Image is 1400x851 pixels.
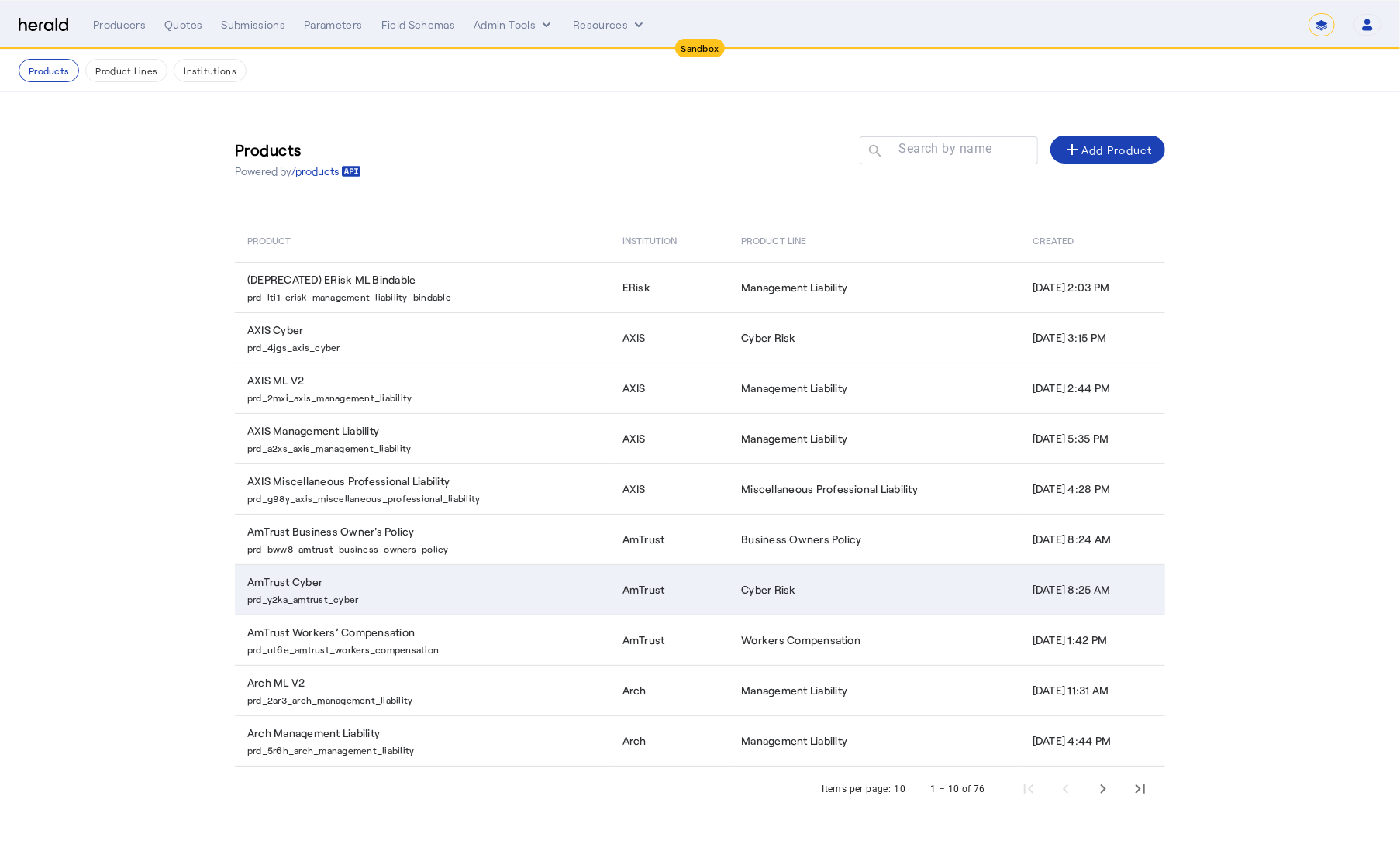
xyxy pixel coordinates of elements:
[1084,770,1122,808] button: Next page
[174,59,247,82] button: Institutions
[235,363,610,413] td: AXIS ML V2
[291,164,361,179] a: /products
[729,715,1020,767] td: Management Liability
[610,715,729,767] td: Arch
[610,514,729,564] td: AmTrust
[235,665,610,715] td: Arch ML V2
[729,262,1020,312] td: Management Liability
[729,363,1020,413] td: Management Liability
[729,665,1020,715] td: Management Liability
[235,514,610,564] td: AmTrust Business Owner's Policy
[1020,463,1165,514] td: [DATE] 4:28 PM
[235,715,610,767] td: Arch Management Liability
[164,17,202,33] div: Quotes
[729,615,1020,665] td: Workers Compensation
[235,312,610,363] td: AXIS Cyber
[1020,514,1165,564] td: [DATE] 8:24 AM
[610,262,729,312] td: ERisk
[729,413,1020,463] td: Management Liability
[729,312,1020,363] td: Cyber Risk
[235,139,361,160] h3: Products
[1020,262,1165,312] td: [DATE] 2:03 PM
[85,59,167,82] button: Product Lines
[221,17,285,33] div: Submissions
[610,564,729,615] td: AmTrust
[610,219,729,262] th: Institution
[1063,140,1081,159] mat-icon: add
[304,17,363,33] div: Parameters
[247,439,604,454] p: prd_a2xs_axis_management_liability
[247,590,604,605] p: prd_y2ka_amtrust_cyber
[235,262,610,312] td: (DEPRECATED) ERisk ML Bindable
[474,17,554,33] button: internal dropdown menu
[235,219,610,262] th: Product
[1122,770,1159,808] button: Last page
[894,781,905,797] div: 10
[1020,615,1165,665] td: [DATE] 1:42 PM
[19,59,79,82] button: Products
[247,539,604,555] p: prd_bww8_amtrust_business_owners_policy
[729,564,1020,615] td: Cyber Risk
[235,615,610,665] td: AmTrust Workers’ Compensation
[93,17,146,33] div: Producers
[729,463,1020,514] td: Miscellaneous Professional Liability
[729,219,1020,262] th: Product Line
[1020,312,1165,363] td: [DATE] 3:15 PM
[235,413,610,463] td: AXIS Management Liability
[860,143,886,162] mat-icon: search
[930,781,985,797] div: 1 – 10 of 76
[610,363,729,413] td: AXIS
[675,39,726,57] div: Sandbox
[247,640,604,656] p: prd_ut6e_amtrust_workers_compensation
[1020,219,1165,262] th: Created
[1020,413,1165,463] td: [DATE] 5:35 PM
[1020,715,1165,767] td: [DATE] 4:44 PM
[610,413,729,463] td: AXIS
[610,463,729,514] td: AXIS
[19,18,68,33] img: Herald Logo
[729,514,1020,564] td: Business Owners Policy
[573,17,647,33] button: Resources dropdown menu
[1020,363,1165,413] td: [DATE] 2:44 PM
[247,691,604,706] p: prd_2ar3_arch_management_liability
[247,741,604,756] p: prd_5r6h_arch_management_liability
[1063,140,1153,159] div: Add Product
[247,288,604,303] p: prd_lti1_erisk_management_liability_bindable
[898,142,992,157] mat-label: Search by name
[247,388,604,404] p: prd_2mxi_axis_management_liability
[235,164,361,179] p: Powered by
[1020,665,1165,715] td: [DATE] 11:31 AM
[610,665,729,715] td: Arch
[381,17,456,33] div: Field Schemas
[610,312,729,363] td: AXIS
[610,615,729,665] td: AmTrust
[235,463,610,514] td: AXIS Miscellaneous Professional Liability
[822,781,891,797] div: Items per page:
[1020,564,1165,615] td: [DATE] 8:25 AM
[247,489,604,505] p: prd_g98y_axis_miscellaneous_professional_liability
[235,564,610,615] td: AmTrust Cyber
[1050,136,1165,164] button: Add Product
[247,338,604,353] p: prd_4jgs_axis_cyber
